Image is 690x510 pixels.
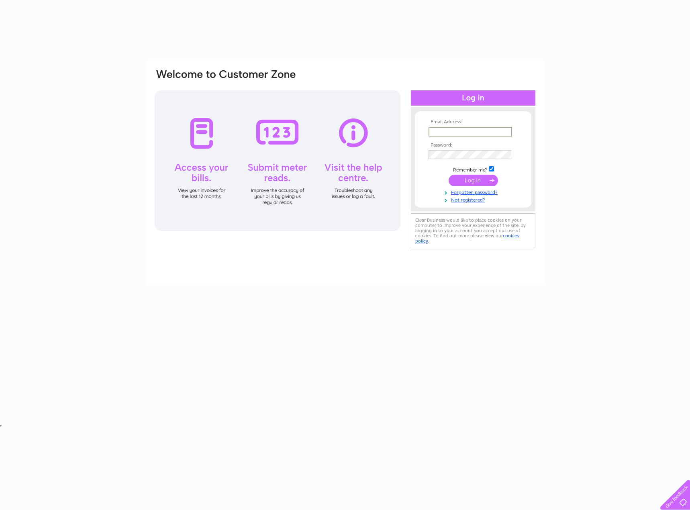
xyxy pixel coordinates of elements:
a: Forgotten password? [429,188,520,196]
a: cookies policy [415,233,519,244]
div: Clear Business would like to place cookies on your computer to improve your experience of the sit... [411,213,535,248]
input: Submit [449,175,498,186]
th: Password: [427,143,520,148]
th: Email Address: [427,119,520,125]
a: Not registered? [429,196,520,203]
td: Remember me? [427,165,520,173]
